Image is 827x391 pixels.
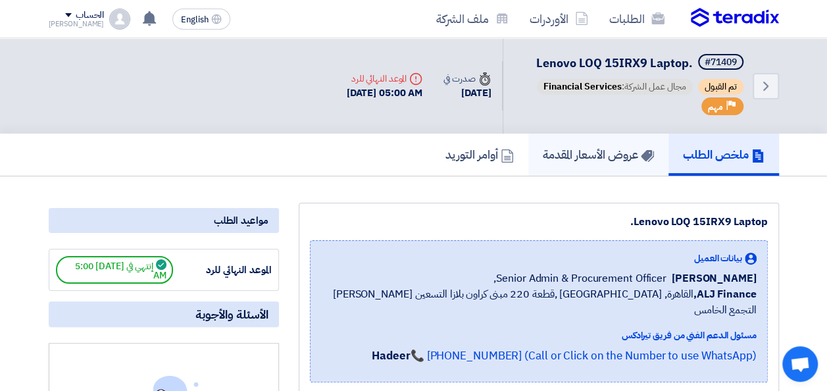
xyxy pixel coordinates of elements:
[519,3,599,34] a: الأوردرات
[694,251,742,265] span: بيانات العميل
[693,286,757,302] b: ALJ Finance,
[443,86,491,101] div: [DATE]
[49,20,105,28] div: [PERSON_NAME]
[347,72,423,86] div: الموعد النهائي للرد
[698,79,743,95] span: تم القبول
[321,328,757,342] div: مسئول الدعم الفني من فريق تيرادكس
[411,348,757,364] a: 📞 [PHONE_NUMBER] (Call or Click on the Number to use WhatsApp)
[672,271,757,286] span: [PERSON_NAME]
[310,214,768,230] div: Lenovo LOQ 15IRX9 Laptop.
[599,3,675,34] a: الطلبات
[668,134,779,176] a: ملخص الطلب
[528,134,668,176] a: عروض الأسعار المقدمة
[109,9,130,30] img: profile_test.png
[431,134,528,176] a: أوامر التوريد
[537,79,693,95] span: مجال عمل الشركة:
[443,72,491,86] div: صدرت في
[534,54,746,72] h5: Lenovo LOQ 15IRX9 Laptop.
[426,3,519,34] a: ملف الشركة
[56,256,173,284] span: إنتهي في [DATE] 5:00 AM
[543,80,622,93] span: Financial Services
[683,147,764,162] h5: ملخص الطلب
[543,147,654,162] h5: عروض الأسعار المقدمة
[691,8,779,28] img: Teradix logo
[172,9,230,30] button: English
[372,348,410,364] strong: Hadeer
[321,286,757,318] span: القاهرة, [GEOGRAPHIC_DATA] ,قطعة 220 مبنى كراون بلازا التسعين [PERSON_NAME] التجمع الخامس
[445,147,514,162] h5: أوامر التوريد
[782,346,818,382] div: Open chat
[195,307,268,322] span: الأسئلة والأجوبة
[181,15,209,24] span: English
[49,208,279,233] div: مواعيد الطلب
[705,58,737,67] div: #71409
[347,86,423,101] div: [DATE] 05:00 AM
[708,101,723,113] span: مهم
[173,263,272,278] div: الموعد النهائي للرد
[493,271,666,286] span: Senior Admin & Procurement Officer,
[76,10,104,21] div: الحساب
[536,54,693,72] span: Lenovo LOQ 15IRX9 Laptop.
